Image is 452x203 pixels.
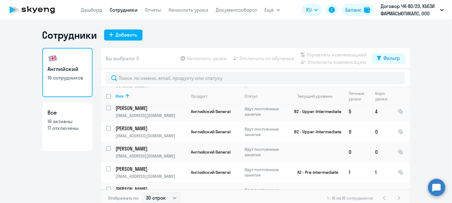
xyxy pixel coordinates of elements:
[245,167,287,178] p: Идут постоянные занятия
[48,125,87,131] p: 17 отключены
[116,145,185,152] p: [PERSON_NAME]
[364,7,370,13] img: balance
[378,2,447,17] button: Договор ЧК-80/20, КЬЕЗИ ФАРМАСЬЮТИКАЛС, ООО
[375,91,393,102] div: Корп. уроки
[42,48,93,97] a: Английский16 сотрудников
[191,149,231,155] span: Английский General
[106,55,139,62] span: Вы выбрали: 0
[145,7,161,13] a: Отчеты
[116,105,186,111] a: [PERSON_NAME]
[48,65,87,73] h3: Английский
[116,166,185,172] p: [PERSON_NAME]
[349,91,370,102] div: Личные уроки
[191,129,231,135] span: Английский General
[245,106,287,117] p: Идут постоянные занятия
[344,182,370,203] td: 1
[116,31,138,38] div: Добавить
[116,133,186,139] p: [EMAIL_ADDRESS][DOMAIN_NAME]
[116,105,185,111] p: [PERSON_NAME]
[344,162,370,182] td: 1
[116,186,186,193] a: [PERSON_NAME]
[48,74,87,81] p: 16 сотрудников
[370,122,393,142] td: 0
[42,29,97,41] h1: Сотрудники
[370,142,393,162] td: 0
[48,53,58,63] img: english
[48,118,87,125] p: 16 активны
[42,102,93,151] a: Все16 активны17 отключены
[375,91,389,102] div: Корп. уроки
[104,29,142,41] button: Добавить
[245,146,287,158] p: Идут постоянные занятия
[349,91,366,102] div: Личные уроки
[110,7,138,13] a: Сотрудники
[370,182,393,203] td: 0
[372,53,405,64] button: Фильтр
[381,2,438,17] p: Договор ЧК-80/20, КЬЕЗИ ФАРМАСЬЮТИКАЛС, ООО
[298,93,332,99] div: Текущий уровень
[245,187,287,198] p: Идут постоянные занятия
[116,93,124,99] div: Имя
[245,93,258,99] div: Статус
[116,186,185,193] p: [PERSON_NAME]
[302,4,322,16] button: RU
[216,7,257,13] a: Документооборот
[116,166,186,172] a: [PERSON_NAME]
[48,109,87,117] h3: Все
[345,6,362,14] div: Баланс
[287,182,344,203] td: B1 - Intermediate
[245,126,287,137] p: Идут постоянные занятия
[328,195,373,201] span: 1 - 16 из 16 сотрудников
[116,125,186,132] a: [PERSON_NAME]
[342,4,374,16] button: Балансbalance
[116,113,186,118] p: [EMAIL_ADDRESS][DOMAIN_NAME]
[245,93,287,99] div: Статус
[191,170,231,175] span: Английский General
[306,6,312,14] span: RU
[191,93,208,99] div: Продукт
[116,174,186,179] p: [EMAIL_ADDRESS][DOMAIN_NAME]
[370,162,393,182] td: 1
[265,4,280,16] button: Ещё
[344,122,370,142] td: 0
[370,101,393,122] td: 4
[108,195,139,201] span: Отображать по:
[292,93,344,99] div: Текущий уровень
[116,153,186,159] p: [EMAIL_ADDRESS][DOMAIN_NAME]
[191,109,231,114] span: Английский General
[81,7,103,13] a: Дашборд
[287,162,344,182] td: A2 - Pre-Intermediate
[116,93,186,99] div: Имя
[344,142,370,162] td: 0
[116,145,186,152] a: [PERSON_NAME]
[265,6,274,14] span: Ещё
[169,7,209,13] a: Начислить уроки
[344,101,370,122] td: 5
[287,101,344,122] td: B2 - Upper-Intermediate
[116,125,185,132] p: [PERSON_NAME]
[191,93,240,99] div: Продукт
[384,54,400,62] div: Фильтр
[287,122,344,142] td: B2 - Upper-Intermediate
[106,72,405,84] input: Поиск по имени, email, продукту или статусу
